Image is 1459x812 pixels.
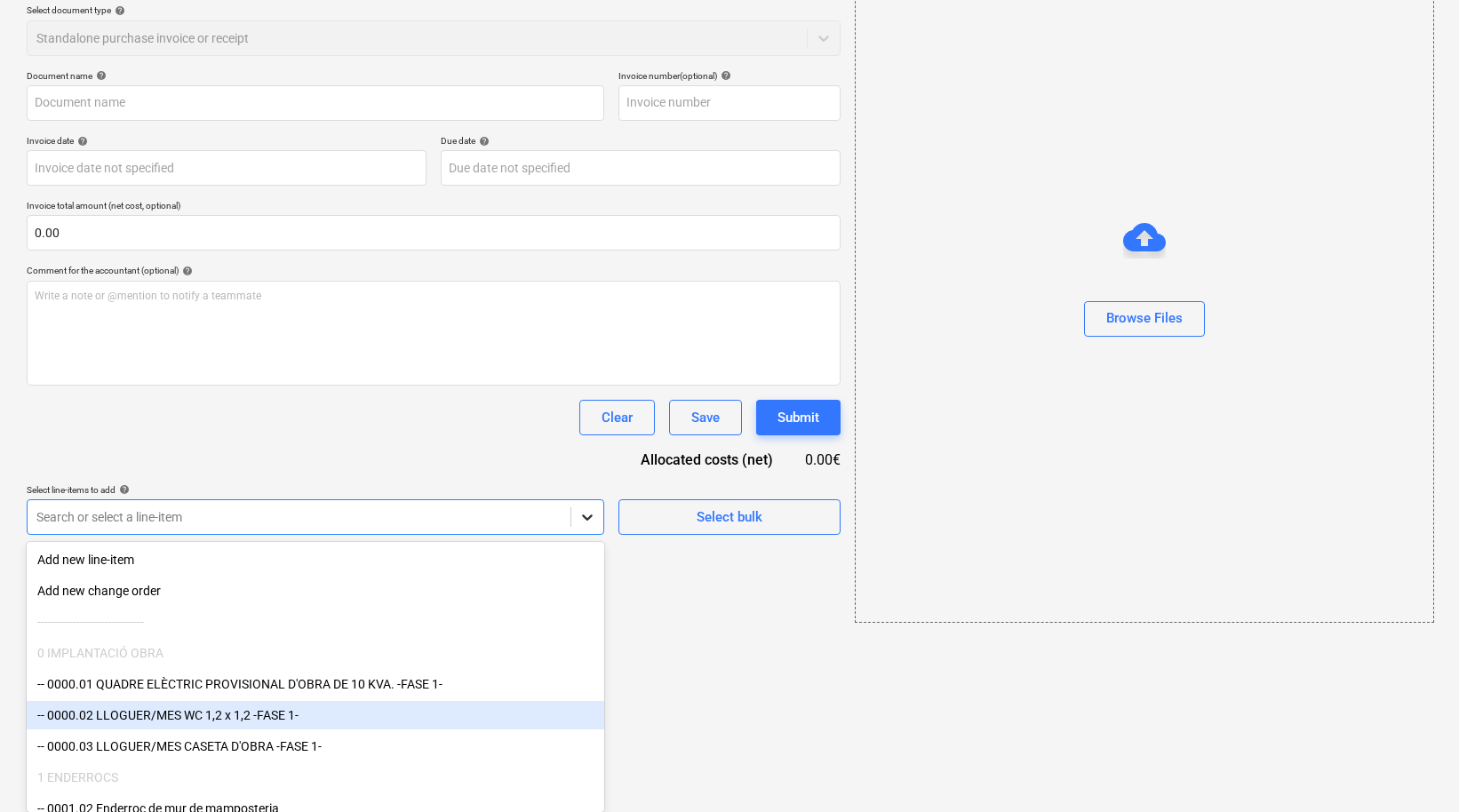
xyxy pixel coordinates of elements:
[602,406,633,429] div: Clear
[27,701,604,729] div: -- 0000.02 LLOGUER/MES WC 1,2 x 1,2 -FASE 1-
[111,5,125,16] span: help
[27,732,604,760] div: -- 0000.03 LLOGUER/MES CASETA D'OBRA -FASE 1-
[27,215,841,251] input: Invoice total amount (net cost, optional)
[27,608,604,636] div: ------------------------------
[27,200,841,215] p: Invoice total amount (net cost, optional)
[756,400,841,435] button: Submit
[27,4,841,16] div: Select document type
[618,499,841,535] button: Select bulk
[691,406,720,429] div: Save
[116,484,130,495] span: help
[27,545,604,574] div: Add new line-item
[27,670,604,698] div: -- 0000.01 QUADRE ELÈCTRIC PROVISIONAL D'OBRA DE 10 KVA. -FASE 1-
[441,150,841,186] input: Due date not specified
[610,450,801,470] div: Allocated costs (net)
[1106,306,1183,330] div: Browse Files
[697,506,762,529] div: Select bulk
[27,85,604,121] input: Document name
[1370,727,1459,812] iframe: Chat Widget
[618,70,841,82] div: Invoice number (optional)
[27,639,604,667] div: 0 IMPLANTACIÓ OBRA
[717,70,731,81] span: help
[27,70,604,82] div: Document name
[27,484,604,496] div: Select line-items to add
[92,70,107,81] span: help
[475,136,490,147] span: help
[27,577,604,605] div: Add new change order
[1084,301,1205,337] button: Browse Files
[669,400,742,435] button: Save
[27,763,604,792] div: 1 ENDERROCS
[618,85,841,121] input: Invoice number
[27,135,427,147] div: Invoice date
[27,150,427,186] input: Invoice date not specified
[801,450,841,470] div: 0.00€
[27,265,841,276] div: Comment for the accountant (optional)
[179,266,193,276] span: help
[777,406,819,429] div: Submit
[74,136,88,147] span: help
[441,135,841,147] div: Due date
[579,400,655,435] button: Clear
[1370,727,1459,812] div: Widget de chat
